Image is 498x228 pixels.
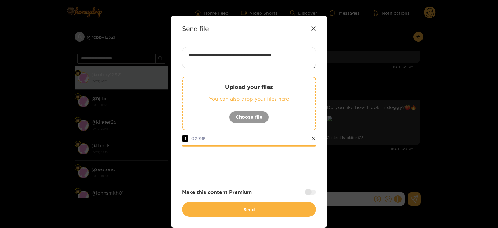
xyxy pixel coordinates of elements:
span: 1 [182,135,188,142]
p: Upload your files [195,83,303,91]
button: Send [182,202,316,217]
span: 0.39 MB [191,136,206,140]
strong: Make this content Premium [182,189,252,196]
strong: Send file [182,25,209,32]
button: Choose file [229,111,269,123]
p: You can also drop your files here [195,95,303,102]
